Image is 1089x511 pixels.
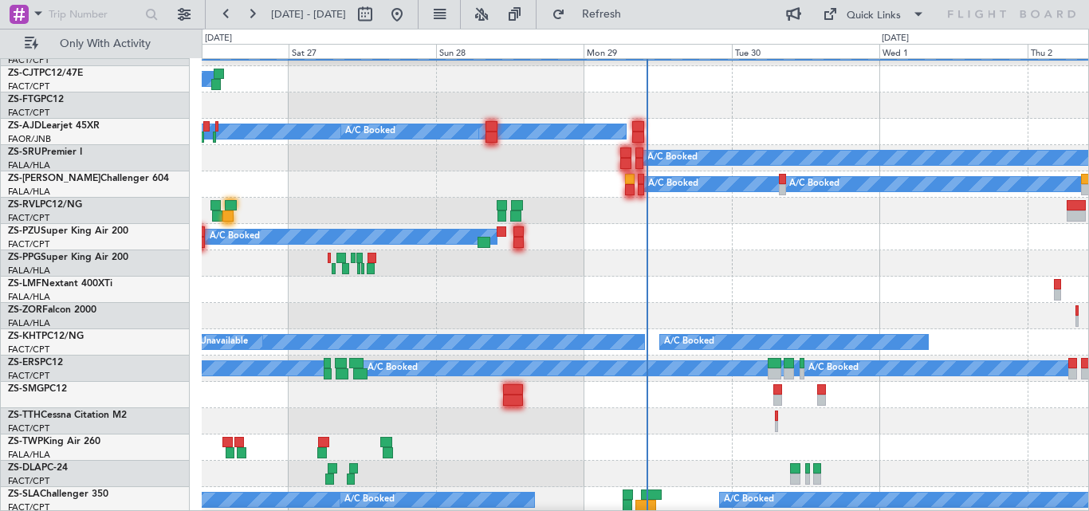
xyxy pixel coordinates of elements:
[882,32,909,45] div: [DATE]
[8,54,49,66] a: FACT/CPT
[8,423,49,434] a: FACT/CPT
[8,449,50,461] a: FALA/HLA
[8,332,84,341] a: ZS-KHTPC12/NG
[8,279,112,289] a: ZS-LMFNextant 400XTi
[815,2,933,27] button: Quick Links
[8,95,41,104] span: ZS-FTG
[789,172,839,196] div: A/C Booked
[345,120,395,143] div: A/C Booked
[8,475,49,487] a: FACT/CPT
[182,330,248,354] div: A/C Unavailable
[8,174,100,183] span: ZS-[PERSON_NAME]
[8,332,41,341] span: ZS-KHT
[41,38,168,49] span: Only With Activity
[8,186,50,198] a: FALA/HLA
[271,7,346,22] span: [DATE] - [DATE]
[18,31,173,57] button: Only With Activity
[8,358,63,368] a: ZS-ERSPC12
[648,172,698,196] div: A/C Booked
[8,226,128,236] a: ZS-PZUSuper King Air 200
[8,69,83,78] a: ZS-CJTPC12/47E
[8,147,82,157] a: ZS-SRUPremier I
[8,121,41,131] span: ZS-AJD
[8,133,51,145] a: FAOR/JNB
[8,107,49,119] a: FACT/CPT
[8,384,67,394] a: ZS-SMGPC12
[8,121,100,131] a: ZS-AJDLearjet 45XR
[8,437,100,446] a: ZS-TWPKing Air 260
[568,9,635,20] span: Refresh
[732,44,879,58] div: Tue 30
[210,225,260,249] div: A/C Booked
[8,200,40,210] span: ZS-RVL
[8,95,64,104] a: ZS-FTGPC12
[8,159,50,171] a: FALA/HLA
[8,265,50,277] a: FALA/HLA
[8,305,96,315] a: ZS-ZORFalcon 2000
[8,411,127,420] a: ZS-TTHCessna Citation M2
[8,370,49,382] a: FACT/CPT
[205,32,232,45] div: [DATE]
[8,253,128,262] a: ZS-PPGSuper King Air 200
[8,147,41,157] span: ZS-SRU
[8,174,169,183] a: ZS-[PERSON_NAME]Challenger 604
[140,44,288,58] div: Fri 26
[8,317,50,329] a: FALA/HLA
[8,384,44,394] span: ZS-SMG
[8,489,40,499] span: ZS-SLA
[664,330,714,354] div: A/C Booked
[8,489,108,499] a: ZS-SLAChallenger 350
[49,2,140,26] input: Trip Number
[8,81,49,92] a: FACT/CPT
[8,200,82,210] a: ZS-RVLPC12/NG
[8,463,41,473] span: ZS-DLA
[8,358,40,368] span: ZS-ERS
[8,253,41,262] span: ZS-PPG
[808,356,859,380] div: A/C Booked
[8,279,41,289] span: ZS-LMF
[647,146,698,170] div: A/C Booked
[8,344,49,356] a: FACT/CPT
[368,356,418,380] div: A/C Booked
[8,411,41,420] span: ZS-TTH
[879,44,1027,58] div: Wed 1
[584,44,731,58] div: Mon 29
[289,44,436,58] div: Sat 27
[847,8,901,24] div: Quick Links
[8,238,49,250] a: FACT/CPT
[544,2,640,27] button: Refresh
[8,305,42,315] span: ZS-ZOR
[8,463,68,473] a: ZS-DLAPC-24
[8,291,50,303] a: FALA/HLA
[8,69,39,78] span: ZS-CJT
[8,212,49,224] a: FACT/CPT
[8,226,41,236] span: ZS-PZU
[8,437,43,446] span: ZS-TWP
[436,44,584,58] div: Sun 28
